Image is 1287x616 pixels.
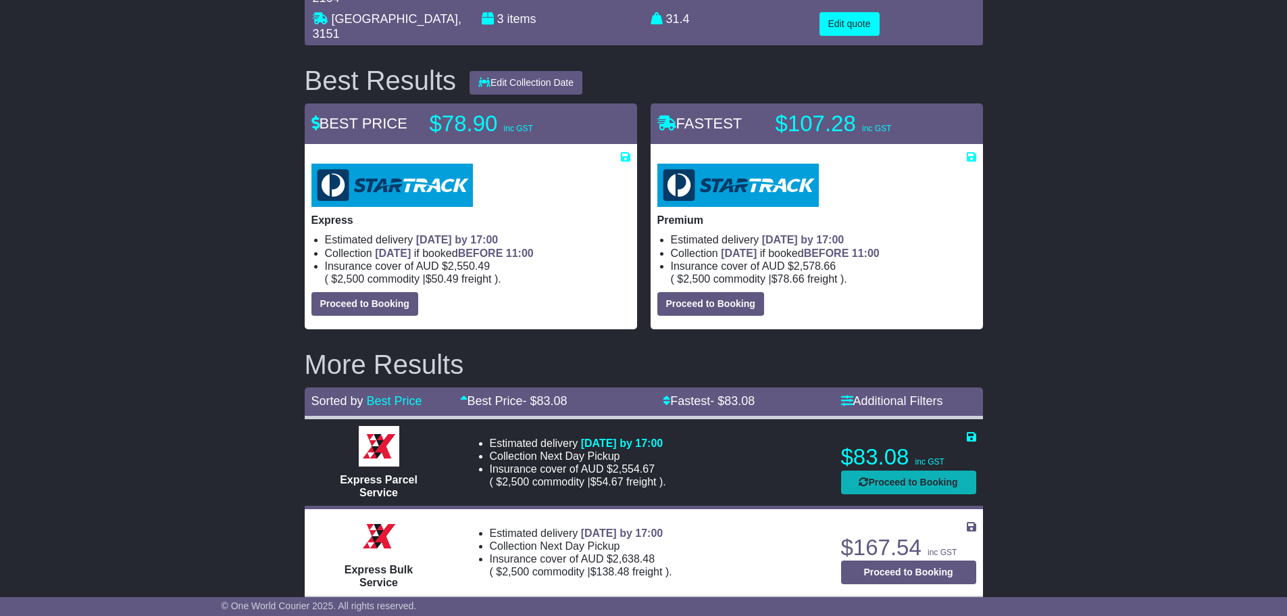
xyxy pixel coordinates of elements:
a: Best Price [367,394,422,408]
span: 2,500 [502,476,529,488]
li: Estimated delivery [490,527,825,540]
span: $ $ [493,476,659,488]
span: inc GST [915,457,944,467]
p: $167.54 [841,534,976,561]
span: Freight [807,273,837,285]
li: Estimated delivery [325,233,630,246]
span: FASTEST [657,115,742,132]
button: Edit quote [819,12,880,36]
button: Proceed to Booking [311,292,418,316]
span: if booked [375,247,533,259]
span: Next Day Pickup [540,450,620,462]
span: | [588,476,590,488]
span: 83.08 [537,394,567,408]
span: Freight [626,476,656,488]
span: inc GST [862,124,891,133]
span: ( ). [671,273,847,285]
span: inc GST [928,548,957,557]
a: Fastest- $83.08 [663,394,755,408]
li: Collection [490,540,825,552]
span: 3 [497,12,504,26]
span: ( ). [490,565,672,578]
span: 2,500 [502,566,529,577]
span: 2,554.67 [613,463,655,475]
span: $ $ [674,273,840,285]
span: 31.4 [666,12,690,26]
span: 2,500 [337,273,364,285]
span: Express Parcel Service [340,474,418,498]
img: Border Express: Express Parcel Service [359,426,399,467]
span: ( ). [325,273,501,285]
span: Insurance cover of AUD $ [671,260,836,273]
span: Freight [632,566,662,577]
span: 50.49 [432,273,459,285]
span: inc GST [504,124,533,133]
span: BEFORE [458,247,503,259]
span: 2,550.49 [448,260,490,272]
span: items [507,12,536,26]
img: Border Express: Express Bulk Service [359,516,399,556]
li: Collection [490,450,825,463]
span: [DATE] by 17:00 [581,437,663,449]
span: Next Day Pickup [540,540,620,552]
button: Proceed to Booking [657,292,764,316]
span: 54.67 [597,476,624,488]
span: 2,578.66 [794,260,836,272]
span: , 3151 [313,12,461,41]
span: [DATE] [375,247,411,259]
span: Commodity [713,273,765,285]
span: if booked [721,247,879,259]
li: Collection [671,247,976,260]
p: $107.28 [776,110,944,137]
span: BEFORE [804,247,849,259]
p: $78.90 [430,110,599,137]
span: Insurance cover of AUD $ [490,463,655,475]
p: $83.08 [841,444,976,471]
img: StarTrack: Premium [657,164,819,207]
span: Insurance cover of AUD $ [325,260,490,273]
button: Proceed to Booking [841,561,976,584]
button: Proceed to Booking [841,471,976,494]
h2: More Results [305,350,983,379]
span: Commodity [532,566,584,577]
li: Estimated delivery [490,437,825,450]
span: ( ). [490,475,666,488]
span: 2,638.48 [613,553,655,565]
span: - $ [523,394,567,408]
span: | [769,273,772,285]
span: | [588,566,590,577]
span: Freight [461,273,491,285]
button: Edit Collection Date [470,71,582,95]
span: Sorted by [311,394,363,408]
p: Premium [657,214,976,227]
span: 11:00 [506,247,534,259]
span: BEST PRICE [311,115,407,132]
img: StarTrack: Express [311,164,473,207]
p: Express [311,214,630,227]
span: 78.66 [778,273,805,285]
span: 11:00 [852,247,880,259]
span: [DATE] by 17:00 [416,234,499,245]
span: $ $ [493,566,665,577]
span: 2,500 [683,273,710,285]
span: Commodity [532,476,584,488]
span: [DATE] by 17:00 [581,527,663,539]
div: Best Results [298,66,463,95]
li: Collection [325,247,630,260]
span: 138.48 [597,566,630,577]
span: [GEOGRAPHIC_DATA] [332,12,458,26]
span: Insurance cover of AUD $ [490,552,655,565]
span: | [423,273,426,285]
span: $ $ [328,273,495,285]
span: Commodity [368,273,420,285]
span: [DATE] by 17:00 [762,234,844,245]
span: 83.08 [724,394,755,408]
a: Best Price- $83.08 [460,394,567,408]
li: Estimated delivery [671,233,976,246]
span: - $ [710,394,755,408]
span: [DATE] [721,247,757,259]
span: © One World Courier 2025. All rights reserved. [222,600,417,611]
a: Additional Filters [841,394,943,408]
span: Express Bulk Service [345,564,413,588]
